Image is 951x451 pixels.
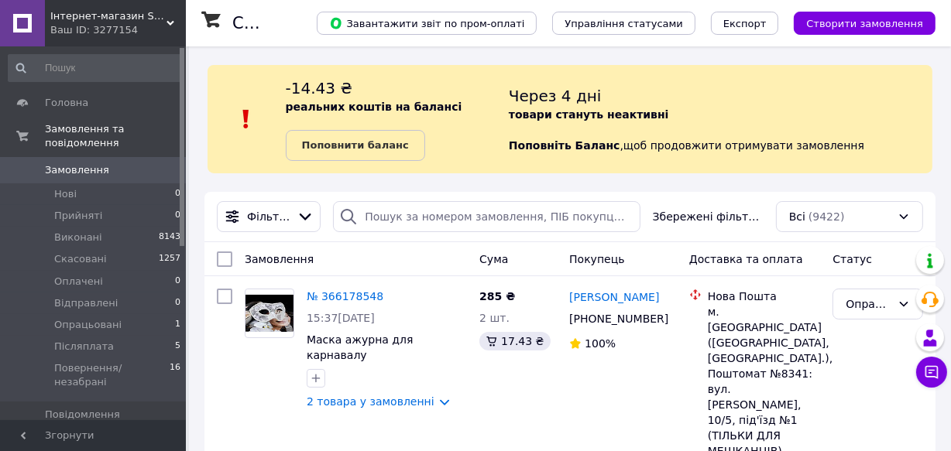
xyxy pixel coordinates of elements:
a: Поповнити баланс [286,130,425,161]
div: Нова Пошта [708,289,821,304]
span: Статус [833,253,872,265]
span: Замовлення та повідомлення [45,122,186,150]
span: 0 [175,187,180,201]
span: Замовлення [245,253,314,265]
b: Поповнити баланс [302,139,409,151]
div: 17.43 ₴ [479,332,550,350]
a: [PERSON_NAME] [569,289,659,305]
span: Скасовані [54,252,107,266]
div: , щоб продовжити отримувати замовлення [509,77,932,161]
input: Пошук [8,54,182,82]
span: 0 [175,296,180,310]
span: 1257 [159,252,180,266]
span: Cума [479,253,508,265]
button: Управління статусами [552,12,695,35]
span: Доставка та оплата [689,253,803,265]
span: Виконані [54,231,102,244]
span: -14.43 ₴ [286,79,352,97]
span: Оплачені [54,275,103,289]
b: товари стануть неактивні [509,108,669,121]
span: 8143 [159,231,180,244]
span: Післяплата [54,340,114,354]
img: Фото товару [245,295,294,332]
span: Замовлення [45,163,109,177]
span: 0 [175,275,180,289]
span: Інтернет-магазин Setmix [50,9,167,23]
span: Всі [789,209,805,224]
span: (9422) [809,210,845,223]
button: Чат з покупцем [916,357,947,388]
span: Повернення/незабрані [54,361,170,389]
span: 5 [175,340,180,354]
a: Фото товару [245,289,294,338]
span: 15:37[DATE] [307,312,375,324]
span: 16 [170,361,180,389]
span: Через 4 дні [509,87,602,105]
span: Опрацьовані [54,318,122,332]
span: 1 [175,318,180,332]
span: Управління статусами [565,18,683,29]
span: Експорт [723,18,767,29]
a: Маска ажурна для карнавалу ([GEOGRAPHIC_DATA]) [307,333,429,377]
span: Повідомлення [45,408,120,422]
span: 2 шт. [479,312,510,324]
div: Опрацьовані [846,296,891,313]
input: Пошук за номером замовлення, ПІБ покупця, номером телефону, Email, номером накладної [333,201,640,232]
span: Нові [54,187,77,201]
span: 100% [585,337,616,350]
span: 0 [175,209,180,223]
img: :exclamation: [235,108,258,131]
span: Завантажити звіт по пром-оплаті [329,16,524,30]
span: Відправлені [54,296,118,310]
a: Створити замовлення [778,16,936,29]
a: № 366178548 [307,290,383,302]
span: Покупець [569,253,624,265]
span: Прийняті [54,209,102,223]
span: Фільтри [247,209,290,224]
span: 285 ₴ [479,290,515,302]
button: Завантажити звіт по пром-оплаті [317,12,537,35]
span: Збережені фільтри: [653,209,764,224]
button: Створити замовлення [794,12,936,35]
span: Створити замовлення [806,18,923,29]
b: Поповніть Баланс [509,139,620,152]
span: [PHONE_NUMBER] [569,313,668,325]
b: реальних коштів на балансі [286,101,462,113]
button: Експорт [711,12,779,35]
div: Ваш ID: 3277154 [50,23,186,37]
a: 2 товара у замовленні [307,395,434,408]
h1: Список замовлень [232,14,390,32]
span: Головна [45,96,88,110]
